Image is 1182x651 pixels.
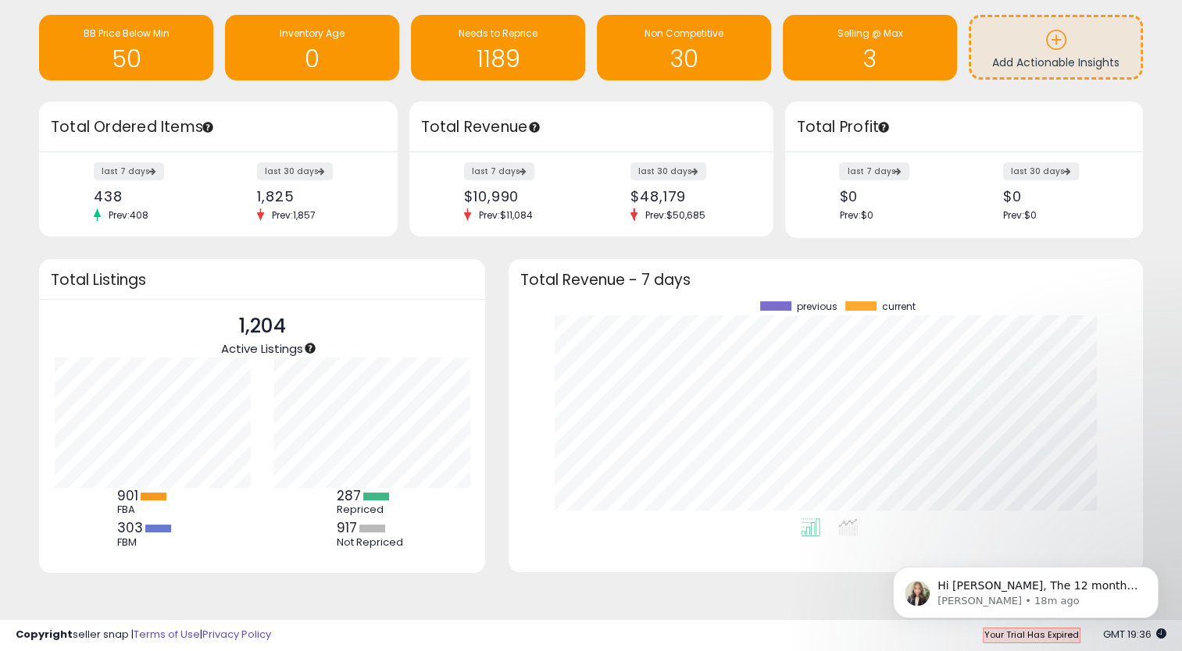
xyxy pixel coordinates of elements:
label: last 7 days [94,162,164,180]
span: Prev: 1,857 [264,208,323,222]
label: last 30 days [257,162,333,180]
a: Non Competitive 30 [597,15,771,80]
b: 901 [117,486,138,505]
div: 1,825 [257,188,370,205]
h1: 50 [47,46,205,72]
div: $0 [1003,188,1116,205]
span: Inventory Age [280,27,345,40]
span: Active Listings [221,340,303,357]
div: FBM [117,536,187,549]
span: Selling @ Max [837,27,903,40]
h3: Total Ordered Items [51,116,386,138]
h3: Total Listings [51,274,473,286]
h1: 3 [791,46,949,72]
h3: Total Profit [797,116,1132,138]
h1: 1189 [419,46,577,72]
a: Terms of Use [134,627,200,642]
iframe: Intercom notifications message [870,534,1182,643]
label: last 30 days [630,162,706,180]
div: $48,179 [630,188,746,205]
span: Add Actionable Insights [992,55,1120,70]
h3: Total Revenue [421,116,762,138]
span: previous [797,301,837,312]
div: $10,990 [464,188,580,205]
span: BB Price Below Min [84,27,170,40]
span: Needs to Reprice [459,27,537,40]
span: Prev: $0 [839,208,873,222]
span: Prev: 408 [101,208,156,222]
h3: Total Revenue - 7 days [520,274,1131,286]
div: Tooltip anchor [877,120,891,134]
div: Not Repriced [337,536,407,549]
div: Tooltip anchor [201,120,215,134]
h1: 30 [605,46,763,72]
div: Repriced [337,503,407,516]
a: Add Actionable Insights [971,17,1141,77]
div: FBA [117,503,187,516]
span: Prev: $50,685 [637,208,713,222]
label: last 30 days [1003,162,1079,180]
div: Tooltip anchor [303,341,317,355]
a: Inventory Age 0 [225,15,399,80]
div: Tooltip anchor [527,120,541,134]
b: 917 [337,518,357,537]
div: $0 [839,188,952,205]
label: last 7 days [464,162,534,180]
a: BB Price Below Min 50 [39,15,213,80]
span: Non Competitive [645,27,723,40]
strong: Copyright [16,627,73,642]
span: Prev: $0 [1003,208,1037,222]
div: seller snap | | [16,628,271,642]
h1: 0 [233,46,391,72]
b: 287 [337,486,361,505]
span: current [882,301,916,312]
a: Privacy Policy [202,627,271,642]
div: 438 [94,188,206,205]
a: Selling @ Max 3 [783,15,957,80]
p: 1,204 [221,311,303,341]
span: Prev: $11,084 [471,208,541,222]
label: last 7 days [839,162,909,180]
a: Needs to Reprice 1189 [411,15,585,80]
b: 303 [117,518,143,537]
